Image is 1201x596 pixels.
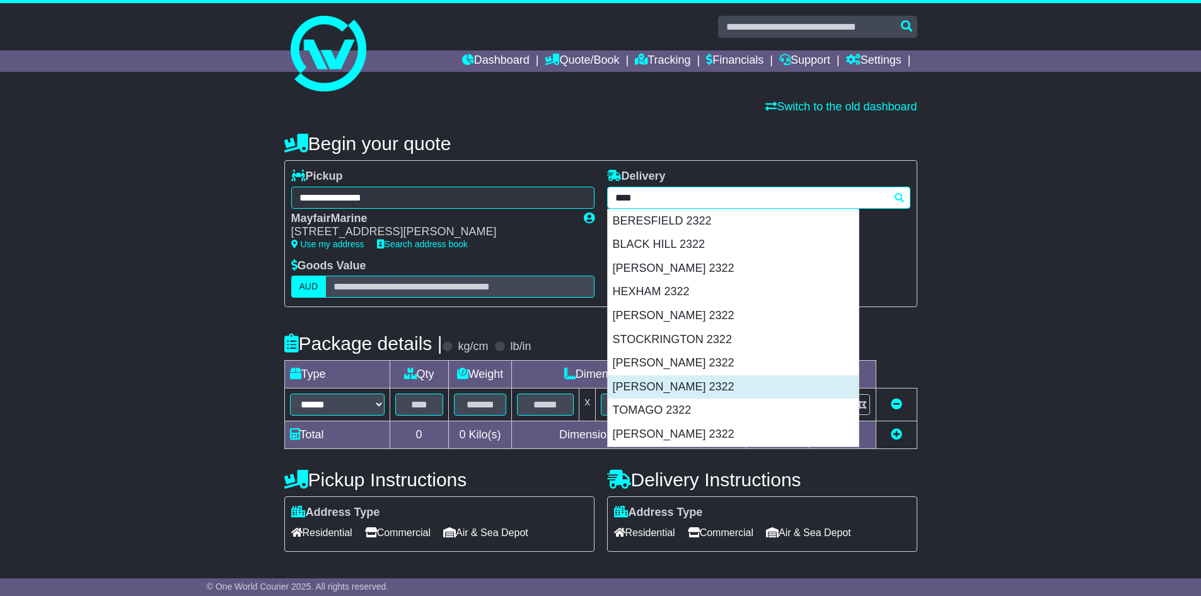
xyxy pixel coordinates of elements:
[284,469,595,490] h4: Pickup Instructions
[448,361,512,389] td: Weight
[766,523,851,542] span: Air & Sea Depot
[512,361,746,389] td: Dimensions (L x W x H)
[765,100,917,113] a: Switch to the old dashboard
[291,276,327,298] label: AUD
[891,428,902,441] a: Add new item
[779,50,830,72] a: Support
[608,257,859,281] div: [PERSON_NAME] 2322
[608,280,859,304] div: HEXHAM 2322
[462,50,530,72] a: Dashboard
[291,239,364,249] a: Use my address
[291,523,352,542] span: Residential
[443,523,528,542] span: Air & Sea Depot
[891,398,902,411] a: Remove this item
[608,209,859,233] div: BERESFIELD 2322
[458,340,488,354] label: kg/cm
[459,428,465,441] span: 0
[608,304,859,328] div: [PERSON_NAME] 2322
[291,225,571,239] div: [STREET_ADDRESS][PERSON_NAME]
[207,581,389,592] span: © One World Courier 2025. All rights reserved.
[608,351,859,375] div: [PERSON_NAME] 2322
[512,421,746,449] td: Dimensions in Centimetre(s)
[614,523,675,542] span: Residential
[545,50,619,72] a: Quote/Book
[579,389,596,421] td: x
[608,233,859,257] div: BLACK HILL 2322
[390,421,448,449] td: 0
[607,170,666,184] label: Delivery
[510,340,531,354] label: lb/in
[608,375,859,399] div: [PERSON_NAME] 2322
[291,170,343,184] label: Pickup
[608,423,859,447] div: [PERSON_NAME] 2322
[846,50,902,72] a: Settings
[608,399,859,423] div: TOMAGO 2322
[448,421,512,449] td: Kilo(s)
[284,333,443,354] h4: Package details |
[291,506,380,520] label: Address Type
[284,421,390,449] td: Total
[607,187,910,209] typeahead: Please provide city
[377,239,468,249] a: Search address book
[390,361,448,389] td: Qty
[365,523,431,542] span: Commercial
[607,469,917,490] h4: Delivery Instructions
[706,50,763,72] a: Financials
[291,259,366,273] label: Goods Value
[608,328,859,352] div: STOCKRINGTON 2322
[291,212,571,226] div: MayfairMarine
[284,133,917,154] h4: Begin your quote
[284,361,390,389] td: Type
[614,506,703,520] label: Address Type
[688,523,753,542] span: Commercial
[635,50,690,72] a: Tracking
